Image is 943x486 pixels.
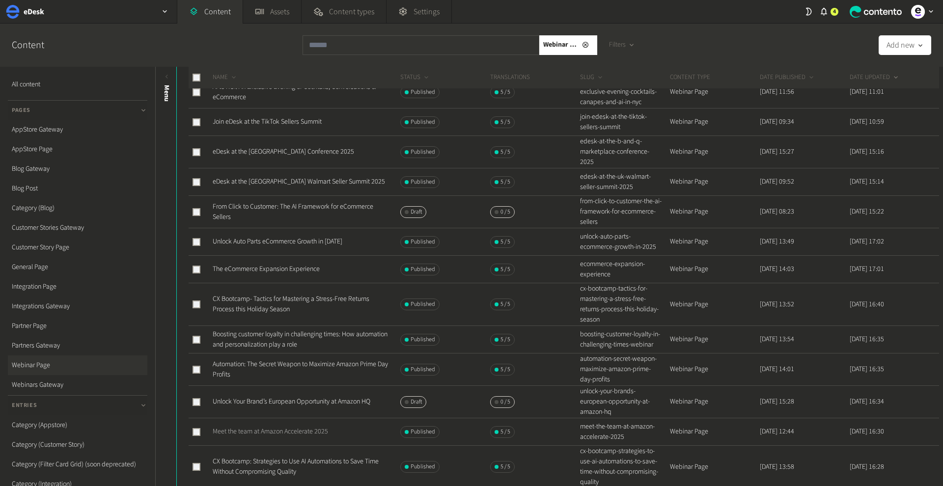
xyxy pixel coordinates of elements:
span: Published [411,428,435,436]
a: eDesk at the [GEOGRAPHIC_DATA] Conference 2025 [213,147,354,157]
button: Filters [601,35,643,55]
td: Webinar Page [669,353,759,386]
td: Webinar Page [669,326,759,353]
span: 5 / 5 [500,88,510,97]
img: eDesk [6,5,20,19]
time: [DATE] 15:28 [760,397,794,406]
span: Filters [609,40,626,50]
button: STATUS [400,73,430,82]
span: Published [411,148,435,157]
span: Pages [12,106,30,115]
time: [DATE] 11:56 [760,87,794,97]
span: Published [411,265,435,274]
td: Webinar Page [669,136,759,168]
time: [DATE] 16:34 [850,397,884,406]
span: Webinar Page [543,40,578,50]
a: Partners Gateway [8,336,147,355]
a: All content [8,75,147,94]
td: Webinar Page [669,196,759,228]
time: [DATE] 16:40 [850,299,884,309]
a: Integrations Gateway [8,297,147,316]
a: CX Bootcamp- Tactics for Mastering a Stress-Free Returns Process this Holiday Season [213,294,369,314]
td: Webinar Page [669,108,759,136]
td: edesk-at-the-uk-walmart-seller-summit-2025 [580,168,669,196]
a: Unlock Auto Parts eCommerce Growth in [DATE] [213,237,342,246]
span: 5 / 5 [500,265,510,274]
time: [DATE] 08:23 [760,207,794,216]
td: Webinar Page [669,283,759,326]
span: 5 / 5 [500,178,510,187]
img: Unni Nambiar [911,5,925,19]
a: Webinars Gateway [8,375,147,395]
span: 0 / 5 [500,398,510,406]
time: [DATE] 17:02 [850,237,884,246]
h2: Content [12,38,67,53]
a: Webinar Page [8,355,147,375]
span: Menu [162,85,172,102]
td: unlock-your-brands-european-opportunity-at-amazon-hq [580,386,669,418]
span: Published [411,238,435,246]
a: Unlock Your Brand’s European Opportunity at Amazon HQ [213,397,370,406]
td: Webinar Page [669,386,759,418]
td: meet-the-team-at-amazon-accelerate-2025 [580,418,669,446]
time: [DATE] 16:28 [850,462,884,472]
td: Webinar Page [669,168,759,196]
a: Category (Filter Card Grid) (soon deprecated) [8,455,147,474]
span: 4 [833,7,836,16]
span: 5 / 5 [500,118,510,127]
time: [DATE] 15:16 [850,147,884,157]
button: NAME [213,73,238,82]
time: [DATE] 16:35 [850,334,884,344]
a: Category (Appstore) [8,415,147,435]
span: 5 / 5 [500,462,510,471]
a: Integration Page [8,277,147,297]
td: edesk-at-the-b-and-q-marketplace-conference-2025 [580,136,669,168]
a: Category (Blog) [8,198,147,218]
td: Webinar Page [669,256,759,283]
time: [DATE] 09:34 [760,117,794,127]
a: Customer Story Page [8,238,147,257]
time: [DATE] 16:30 [850,427,884,436]
span: Published [411,88,435,97]
span: Published [411,300,435,309]
time: [DATE] 15:22 [850,207,884,216]
button: DATE UPDATED [850,73,900,82]
time: [DATE] 15:14 [850,177,884,187]
time: [DATE] 14:03 [760,264,794,274]
span: Published [411,462,435,471]
time: [DATE] 10:59 [850,117,884,127]
a: eDesk at the [GEOGRAPHIC_DATA] Walmart Seller Summit 2025 [213,177,385,187]
time: [DATE] 13:54 [760,334,794,344]
a: General Page [8,257,147,277]
td: Webinar Page [669,228,759,256]
td: ecommerce-expansion-experience [580,256,669,283]
span: Draft [411,208,422,216]
time: [DATE] 13:49 [760,237,794,246]
a: Partner Page [8,316,147,336]
time: [DATE] 17:01 [850,264,884,274]
a: Join eDesk at the TikTok Sellers Summit [213,117,322,127]
td: cx-bootcamp-tactics-for-mastering-a-stress-free-returns-process-this-holiday-season [580,283,669,326]
td: Webinar Page [669,76,759,108]
a: Category (Customer Story) [8,435,147,455]
button: Add new [879,35,931,55]
time: [DATE] 13:58 [760,462,794,472]
a: CX Bootcamp: Strategies to Use AI Automations to Save Time Without Compromising Quality [213,457,379,477]
span: 5 / 5 [500,365,510,374]
span: 5 / 5 [500,335,510,344]
span: 5 / 5 [500,148,510,157]
span: 5 / 5 [500,300,510,309]
a: Blog Post [8,179,147,198]
span: Published [411,118,435,127]
time: [DATE] 13:52 [760,299,794,309]
time: [DATE] 12:44 [760,427,794,436]
time: [DATE] 11:01 [850,87,884,97]
a: AI to ROI: An Exclusive Evening of Cocktails, Conversations & eCommerce [213,82,376,102]
span: 5 / 5 [500,428,510,436]
time: [DATE] 15:27 [760,147,794,157]
span: Published [411,335,435,344]
span: Draft [411,398,422,406]
time: [DATE] 09:52 [760,177,794,187]
th: Translations [490,67,580,88]
span: Settings [414,6,440,18]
